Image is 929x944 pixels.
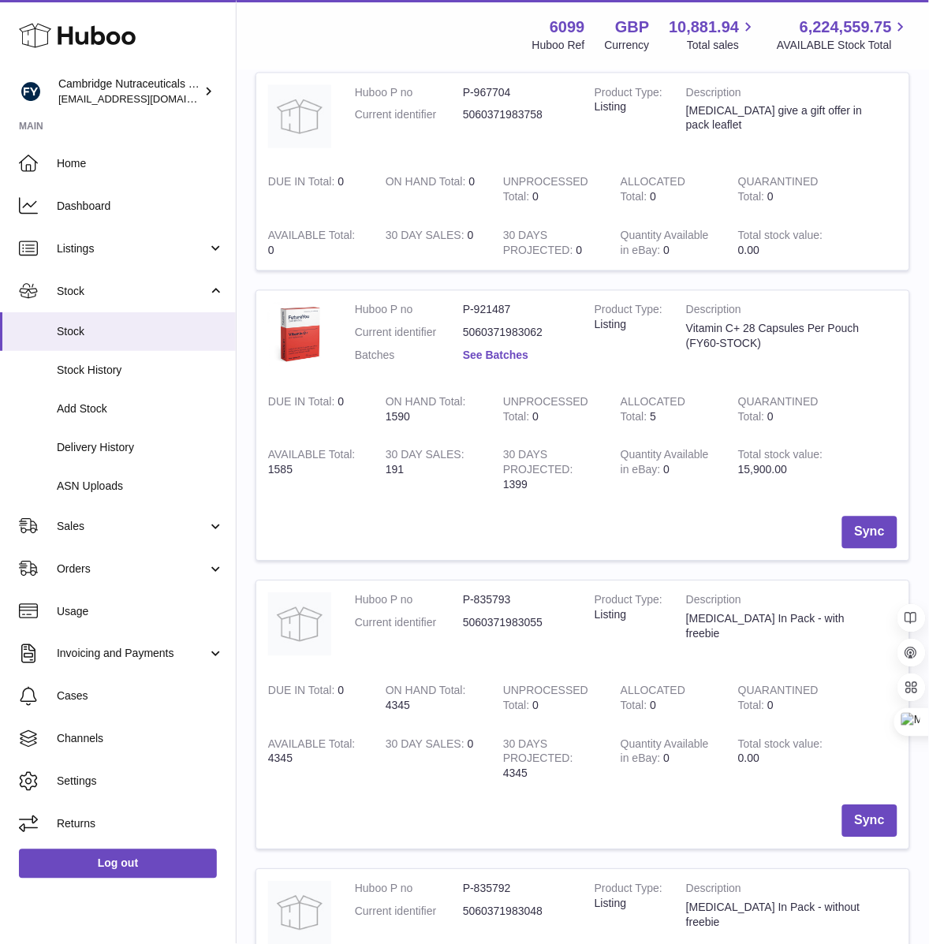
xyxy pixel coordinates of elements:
span: Settings [57,774,224,789]
strong: GBP [615,17,649,38]
dt: Huboo P no [355,882,463,897]
div: [MEDICAL_DATA] In Pack - with freebie [686,612,871,642]
td: 4345 [256,726,374,794]
img: product image [268,85,331,148]
dd: P-921487 [463,303,571,318]
img: huboo@camnutra.com [19,80,43,103]
td: 1585 [256,436,374,505]
span: 6,224,559.75 [800,17,892,38]
span: Listings [57,241,207,256]
div: [MEDICAL_DATA] In Pack - without freebie [686,901,871,931]
strong: QUARANTINED Total [738,685,819,716]
strong: 30 DAY SALES [386,449,464,465]
strong: DUE IN Total [268,176,338,192]
strong: Description [686,593,871,612]
strong: DUE IN Total [268,396,338,412]
td: 0 [256,383,374,437]
dd: P-835793 [463,593,571,608]
strong: ON HAND Total [386,685,466,701]
strong: ON HAND Total [386,396,466,412]
td: 0 [491,217,609,271]
strong: Description [686,303,871,322]
strong: AVAILABLE Total [268,738,356,755]
span: Stock History [57,363,224,378]
td: 0 [256,217,374,271]
span: 0 [767,411,774,423]
dd: P-967704 [463,85,571,100]
strong: 30 DAY SALES [386,738,468,755]
td: 0 [609,217,726,271]
dt: Batches [355,349,463,364]
span: listing [595,319,626,331]
td: 0 [491,672,609,726]
td: 0 [609,163,726,217]
a: See Batches [463,349,528,362]
span: 10,881.94 [669,17,739,38]
strong: Description [686,882,871,901]
dd: 5060371983048 [463,905,571,920]
span: Stock [57,284,207,299]
td: 4345 [491,726,609,794]
dd: P-835792 [463,882,571,897]
strong: Product Type [595,304,662,320]
span: Orders [57,562,207,576]
strong: Quantity Available in eBay [621,449,709,480]
td: 0 [374,217,491,271]
span: 0.00 [738,244,759,257]
span: 15,900.00 [738,464,787,476]
strong: UNPROCESSED Total [503,176,588,207]
span: 0.00 [738,752,759,765]
dt: Current identifier [355,326,463,341]
span: Sales [57,519,207,534]
div: Huboo Ref [532,38,585,53]
span: Returns [57,817,224,832]
strong: Description [686,85,871,104]
strong: UNPROCESSED Total [503,685,588,716]
span: ASN Uploads [57,479,224,494]
strong: Total stock value [738,229,823,246]
span: listing [595,897,626,910]
td: 1590 [374,383,491,437]
td: 0 [374,726,491,794]
a: 10,881.94 Total sales [669,17,757,53]
strong: ON HAND Total [386,176,469,192]
dt: Current identifier [355,616,463,631]
strong: 30 DAYS PROJECTED [503,449,573,480]
strong: ALLOCATED Total [621,176,685,207]
dt: Huboo P no [355,85,463,100]
div: [MEDICAL_DATA] give a gift offer in pack leaflet [686,103,871,133]
strong: 6099 [550,17,585,38]
span: Cases [57,689,224,704]
td: 0 [491,163,609,217]
td: 4345 [374,672,491,726]
dt: Current identifier [355,107,463,122]
strong: DUE IN Total [268,685,338,701]
td: 0 [491,383,609,437]
span: Channels [57,732,224,747]
img: product image [268,593,331,656]
dd: 5060371983055 [463,616,571,631]
strong: 30 DAYS PROJECTED [503,229,576,261]
span: Delivery History [57,440,224,455]
dt: Current identifier [355,905,463,920]
strong: 30 DAY SALES [386,229,468,246]
strong: Product Type [595,594,662,610]
button: Sync [842,805,897,838]
span: 0 [767,191,774,203]
a: 6,224,559.75 AVAILABLE Stock Total [777,17,910,53]
strong: ALLOCATED Total [621,396,685,427]
span: Invoicing and Payments [57,647,207,662]
span: listing [595,609,626,621]
strong: Quantity Available in eBay [621,229,709,261]
td: 0 [609,726,726,794]
strong: AVAILABLE Total [268,229,356,246]
strong: ALLOCATED Total [621,685,685,716]
td: 5 [609,383,726,437]
div: Currency [605,38,650,53]
td: 1399 [491,436,609,505]
span: Total sales [687,38,757,53]
span: Usage [57,604,224,619]
dt: Huboo P no [355,593,463,608]
strong: QUARANTINED Total [738,176,819,207]
strong: Product Type [595,882,662,899]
